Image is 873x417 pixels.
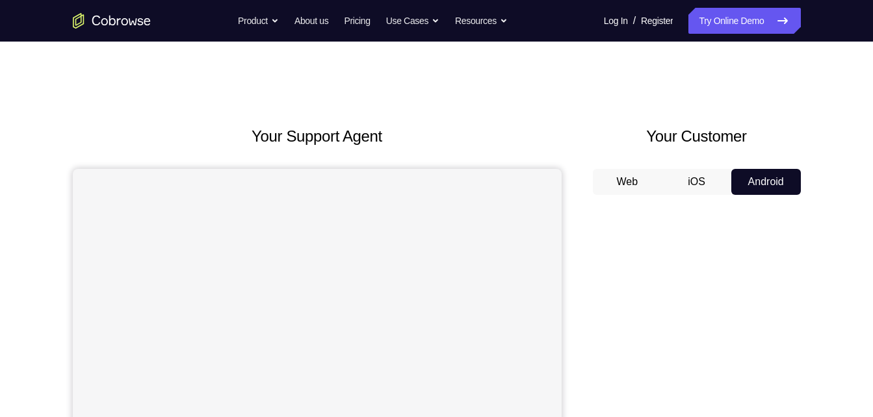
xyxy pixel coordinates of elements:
a: Log In [604,8,628,34]
span: / [633,13,636,29]
a: Try Online Demo [688,8,800,34]
a: Pricing [344,8,370,34]
button: iOS [662,169,731,195]
h2: Your Customer [593,125,801,148]
button: Web [593,169,662,195]
button: Product [238,8,279,34]
a: Register [641,8,673,34]
button: Resources [455,8,508,34]
a: Go to the home page [73,13,151,29]
h2: Your Support Agent [73,125,562,148]
button: Use Cases [386,8,439,34]
a: About us [294,8,328,34]
button: Android [731,169,801,195]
